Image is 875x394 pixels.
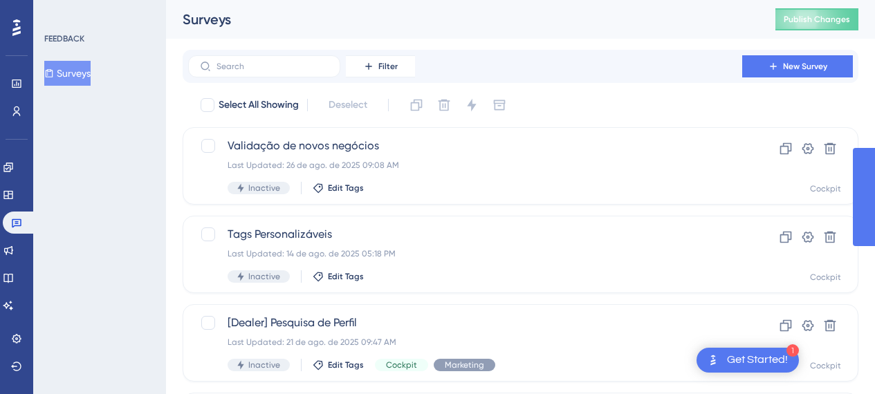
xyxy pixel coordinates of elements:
span: Tags Personalizáveis [228,226,703,243]
div: Cockpit [810,183,841,194]
span: Edit Tags [328,271,364,282]
span: New Survey [783,61,827,72]
div: Cockpit [810,272,841,283]
div: Get Started! [727,353,788,368]
div: 1 [786,344,799,357]
span: Edit Tags [328,359,364,370]
button: Edit Tags [313,359,364,370]
iframe: UserGuiding AI Assistant Launcher [817,339,858,381]
span: Select All Showing [219,97,299,113]
div: Surveys [183,10,741,29]
div: Last Updated: 26 de ago. de 2025 09:08 AM [228,160,703,171]
input: Search [217,62,329,71]
img: launcher-image-alternative-text [705,352,721,368]
button: Deselect [316,93,380,118]
button: New Survey [742,55,853,77]
span: Inactive [248,182,280,194]
span: Cockpit [386,359,417,370]
span: Inactive [248,359,280,370]
span: [Dealer] Pesquisa de Perfil [228,315,703,331]
span: Filter [378,61,398,72]
span: Marketing [445,359,484,370]
div: Cockpit [810,360,841,371]
div: Last Updated: 14 de ago. de 2025 05:18 PM [228,248,703,259]
button: Edit Tags [313,271,364,282]
div: FEEDBACK [44,33,84,44]
button: Filter [346,55,415,77]
button: Edit Tags [313,182,364,194]
span: Publish Changes [784,14,850,25]
span: Deselect [329,97,367,113]
button: Surveys [44,61,91,86]
span: Inactive [248,271,280,282]
span: Validação de novos negócios [228,138,703,154]
div: Last Updated: 21 de ago. de 2025 09:47 AM [228,337,703,348]
button: Publish Changes [775,8,858,30]
span: Edit Tags [328,182,364,194]
div: Open Get Started! checklist, remaining modules: 1 [697,348,799,373]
